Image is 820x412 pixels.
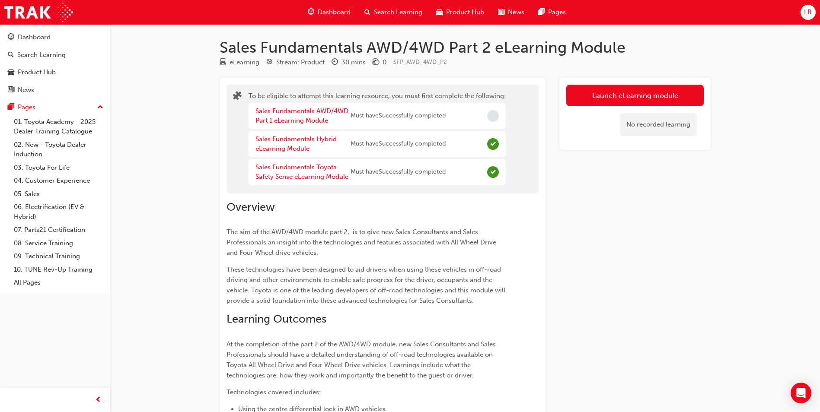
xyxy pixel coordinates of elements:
span: Technologies covered includes: [227,388,321,396]
a: car-iconProduct Hub [429,3,491,21]
span: Pages [548,7,566,17]
span: car-icon [436,7,443,18]
div: 30 mins [341,57,366,67]
span: up-icon [97,102,103,113]
span: guage-icon [308,7,314,18]
button: LB [801,5,816,20]
button: Pages [3,99,107,115]
span: Search Learning [374,7,422,17]
div: Open Intercom Messenger [791,383,811,403]
a: 01. Toyota Academy - 2025 Dealer Training Catalogue [10,115,107,138]
span: News [508,7,524,17]
span: search-icon [8,51,14,59]
a: news-iconNews [491,3,531,21]
span: Learning resource code [393,58,447,66]
a: 10. TUNE Rev-Up Training [10,263,107,276]
span: Must have Successfully completed [351,167,446,177]
span: learningResourceType_ELEARNING-icon [220,59,226,67]
span: puzzle-icon [233,92,242,102]
span: car-icon [8,69,14,76]
a: Sales Fundamentals Toyota Safety Sense eLearning Module [255,163,348,181]
span: search-icon [364,7,370,18]
span: prev-icon [95,395,102,406]
span: The aim of the AWD/4WD module part 2, is to give new Sales Consultants and Sales Professionals an... [227,228,498,257]
div: Price [373,57,386,68]
div: Product Hub [18,67,56,77]
div: To be eligible to attempt this learning resource, you must first complete the following: [249,91,506,187]
a: 04. Customer Experience [10,174,107,187]
a: Product Hub [3,64,107,80]
span: Complete [487,138,499,150]
span: Product Hub [446,7,484,17]
a: 07. Parts21 Certification [10,223,107,237]
a: Search Learning [3,47,107,63]
span: LB [804,7,812,17]
div: Search Learning [17,50,66,60]
a: search-iconSearch Learning [357,3,429,21]
div: Pages [18,102,35,112]
span: Must have Successfully completed [351,139,446,149]
span: pages-icon [538,7,545,18]
a: Sales Fundamentals AWD/4WD Part 1 eLearning Module [255,107,348,125]
a: 08. Service Training [10,237,107,250]
span: clock-icon [332,59,338,67]
div: eLearning [230,57,259,67]
span: guage-icon [8,34,14,41]
img: Trak [4,3,73,22]
button: Launch eLearning module [566,85,704,106]
span: These technologies have been designed to aid drivers when using these vehicles in off-road drivin... [227,266,507,304]
div: No recorded learning [620,113,697,136]
a: guage-iconDashboard [301,3,357,21]
button: DashboardSearch LearningProduct HubNews [3,28,107,99]
a: 03. Toyota For Life [10,161,107,174]
a: 02. New - Toyota Dealer Induction [10,138,107,161]
span: Complete [487,166,499,178]
a: All Pages [10,276,107,289]
a: 06. Electrification (EV & Hybrid) [10,200,107,223]
a: pages-iconPages [531,3,573,21]
span: Dashboard [318,7,351,17]
a: News [3,82,107,98]
span: At the completion of the part 2 of the AWD/4WD module, new Sales Consultants and Sales Profession... [227,340,498,379]
a: Sales Fundamentals Hybrid eLearning Module [255,135,337,153]
div: News [18,85,34,95]
span: Incomplete [487,110,499,122]
span: Overview [227,200,275,214]
span: Must have Successfully completed [351,111,446,121]
div: Duration [332,57,366,68]
div: Stream [266,57,325,68]
span: pages-icon [8,104,14,111]
a: 05. Sales [10,187,107,201]
div: Dashboard [18,32,51,42]
h1: Sales Fundamentals AWD/4WD Part 2 eLearning Module [220,38,711,57]
span: money-icon [373,59,379,67]
span: news-icon [8,86,14,94]
div: Stream: Product [276,57,325,67]
span: Learning Outcomes [227,312,326,326]
span: target-icon [266,59,273,67]
a: Dashboard [3,29,107,45]
div: 0 [383,57,386,67]
span: news-icon [498,7,504,18]
a: 09. Technical Training [10,250,107,263]
div: Type [220,57,259,68]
